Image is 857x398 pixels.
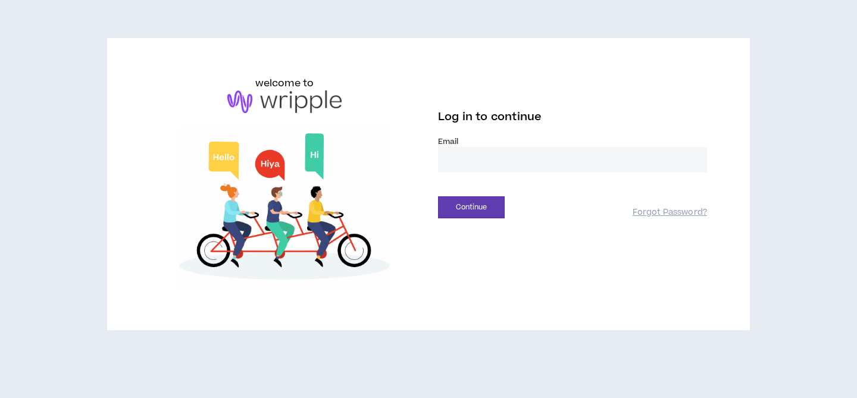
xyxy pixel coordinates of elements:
[633,207,707,218] a: Forgot Password?
[438,136,707,147] label: Email
[438,109,542,124] span: Log in to continue
[255,76,314,90] h6: welcome to
[438,196,505,218] button: Continue
[150,125,419,293] img: Welcome to Wripple
[227,90,342,113] img: logo-brand.png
